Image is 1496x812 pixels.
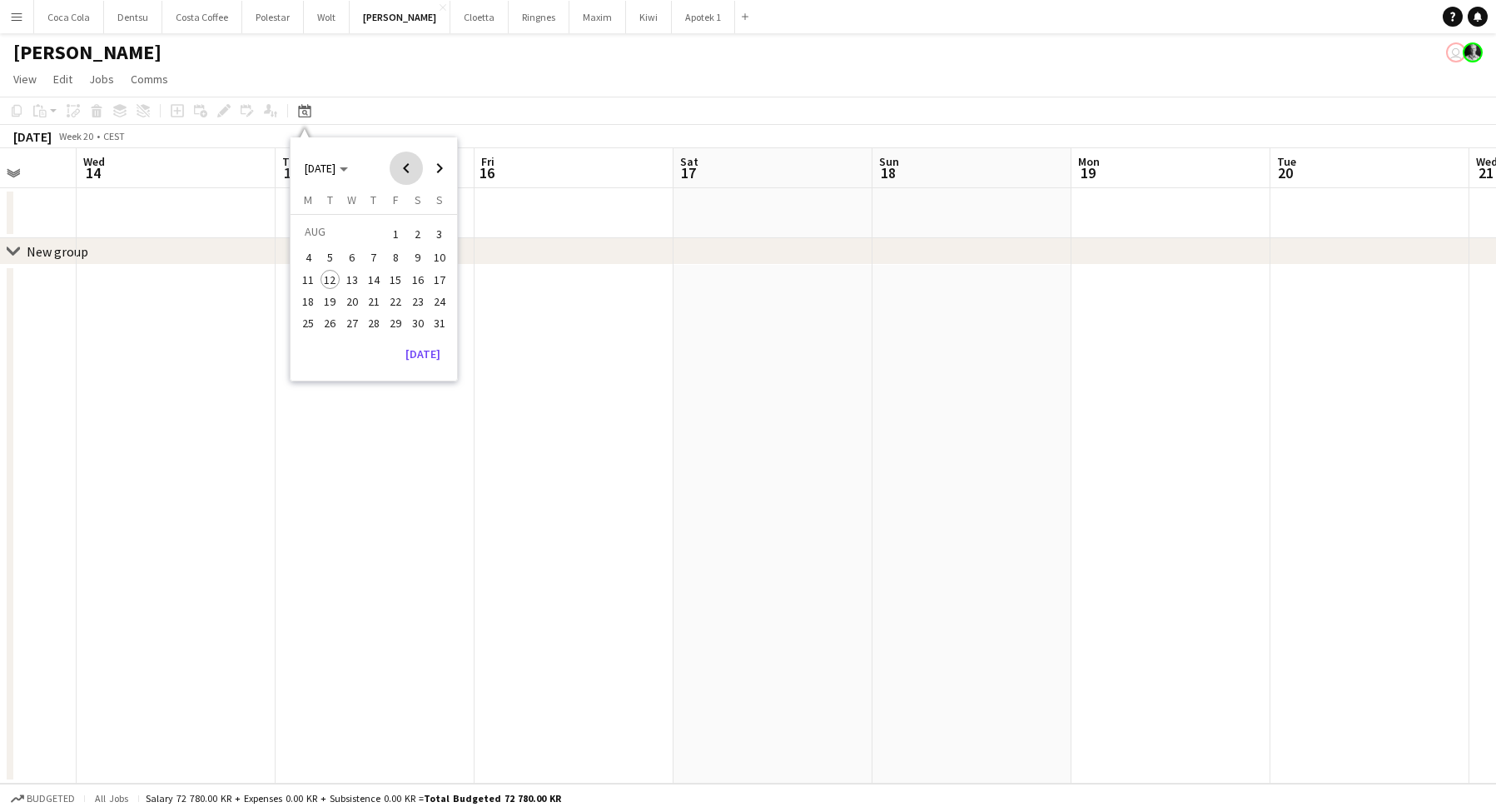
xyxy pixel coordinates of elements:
app-user-avatar: Oskar Pask [1446,42,1466,62]
button: 18-08-2025 [297,291,319,312]
span: 18 [298,291,318,311]
button: [PERSON_NAME] [350,1,450,33]
span: 18 [877,163,899,182]
button: Apotek 1 [672,1,735,33]
span: 20 [1275,163,1296,182]
span: Sat [680,154,698,169]
button: 17-08-2025 [429,269,450,291]
span: 16 [408,270,428,290]
a: Edit [47,68,79,90]
div: [DATE] [13,128,52,145]
button: 26-08-2025 [319,312,340,334]
button: [DATE] [399,341,447,367]
span: 5 [321,248,340,268]
a: View [7,68,43,90]
button: 28-08-2025 [363,312,385,334]
span: Tue [1277,154,1296,169]
span: [DATE] [305,161,335,176]
button: 14-08-2025 [363,269,385,291]
button: Dentsu [104,1,162,33]
button: Kiwi [626,1,672,33]
a: Comms [124,68,175,90]
button: Polestar [242,1,304,33]
span: 19 [321,291,340,311]
span: 3 [430,222,450,246]
span: M [304,192,312,207]
button: 21-08-2025 [363,291,385,312]
span: Wed [83,154,105,169]
div: CEST [103,130,125,142]
span: Mon [1078,154,1100,169]
span: S [436,192,443,207]
span: 26 [321,313,340,333]
button: 07-08-2025 [363,247,385,268]
button: 03-08-2025 [429,221,450,247]
span: 27 [342,313,362,333]
button: 27-08-2025 [341,312,363,334]
span: 17 [678,163,698,182]
span: 20 [342,291,362,311]
h1: [PERSON_NAME] [13,40,162,65]
button: 30-08-2025 [406,312,428,334]
span: 19 [1076,163,1100,182]
span: 17 [430,270,450,290]
button: Coca Cola [34,1,104,33]
span: Fri [481,154,495,169]
span: Jobs [89,72,114,87]
span: W [347,192,356,207]
span: 16 [479,163,495,182]
span: 23 [408,291,428,311]
span: 14 [81,163,105,182]
span: 11 [298,270,318,290]
button: 24-08-2025 [429,291,450,312]
span: All jobs [92,792,132,805]
button: Previous month [390,152,423,185]
button: 12-08-2025 [319,269,340,291]
span: Comms [131,72,168,87]
a: Jobs [82,68,121,90]
button: Maxim [569,1,626,33]
td: AUG [297,221,385,247]
span: 8 [385,248,405,268]
span: 1 [385,222,405,246]
span: 13 [342,270,362,290]
span: 14 [364,270,384,290]
button: 05-08-2025 [319,247,340,268]
span: 7 [364,248,384,268]
span: T [327,192,333,207]
button: Costa Coffee [162,1,242,33]
span: View [13,72,37,87]
span: 15 [385,270,405,290]
button: 09-08-2025 [406,247,428,268]
span: 2 [408,222,428,246]
button: 22-08-2025 [385,291,406,312]
span: Week 20 [55,130,97,142]
button: Cloetta [450,1,509,33]
div: New group [27,243,88,260]
button: 11-08-2025 [297,269,319,291]
div: Salary 72 780.00 KR + Expenses 0.00 KR + Subsistence 0.00 KR = [146,792,561,805]
span: 15 [280,163,303,182]
span: T [370,192,376,207]
button: 25-08-2025 [297,312,319,334]
button: Wolt [304,1,350,33]
span: F [393,192,399,207]
button: 08-08-2025 [385,247,406,268]
span: 4 [298,248,318,268]
span: 6 [342,248,362,268]
button: 29-08-2025 [385,312,406,334]
span: 9 [408,248,428,268]
span: Sun [879,154,899,169]
button: 04-08-2025 [297,247,319,268]
button: 13-08-2025 [341,269,363,291]
span: S [415,192,421,207]
button: 06-08-2025 [341,247,363,268]
app-user-avatar: Martin Torstensen [1463,42,1483,62]
button: Budgeted [8,790,77,808]
span: 24 [430,291,450,311]
button: 02-08-2025 [406,221,428,247]
button: 01-08-2025 [385,221,406,247]
span: 31 [430,313,450,333]
span: 30 [408,313,428,333]
span: Total Budgeted 72 780.00 KR [424,792,561,805]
